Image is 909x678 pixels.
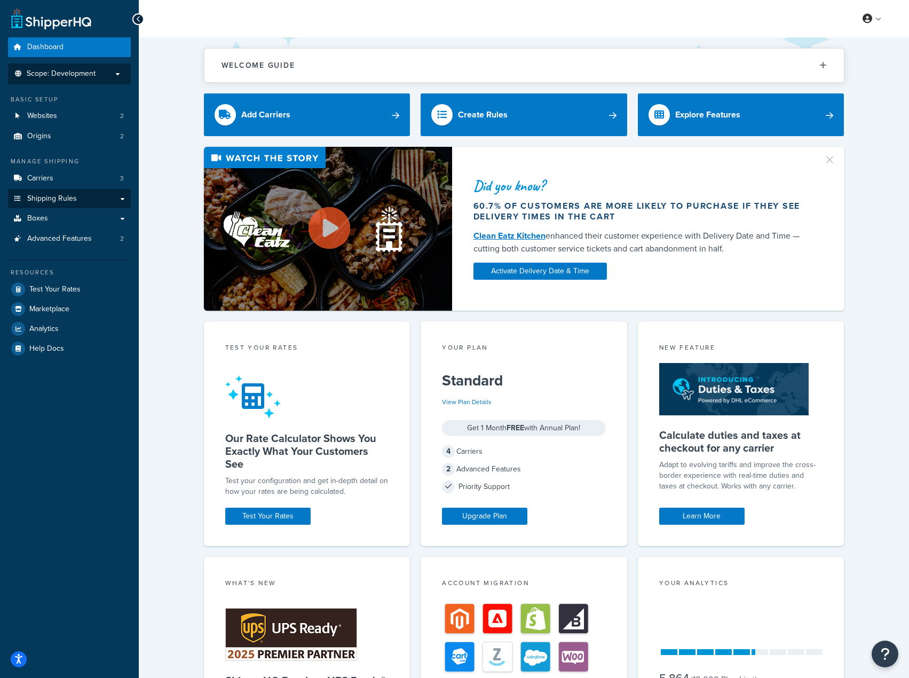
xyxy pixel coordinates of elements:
[27,234,92,243] span: Advanced Features
[8,127,131,146] li: Origins
[442,420,606,436] div: Get 1 Month with Annual Plan!
[8,169,131,188] li: Carriers
[8,95,131,104] div: Basic Setup
[204,147,452,311] img: Video thumbnail
[675,107,740,122] div: Explore Features
[8,106,131,126] a: Websites2
[442,445,455,458] span: 4
[29,325,59,334] span: Analytics
[872,641,898,667] button: Open Resource Center
[458,107,508,122] div: Create Rules
[225,343,389,355] div: Test your rates
[225,476,389,497] div: Test your configuration and get in-depth detail on how your rates are being calculated.
[8,106,131,126] li: Websites
[442,397,492,407] a: View Plan Details
[8,229,131,249] a: Advanced Features2
[27,69,96,78] span: Scope: Development
[442,343,606,355] div: Your Plan
[27,132,51,141] span: Origins
[8,37,131,57] a: Dashboard
[473,230,811,255] div: enhanced their customer experience with Delivery Date and Time — cutting both customer service ti...
[8,127,131,146] a: Origins2
[442,479,606,494] div: Priority Support
[120,174,124,183] span: 3
[29,285,81,294] span: Test Your Rates
[225,432,389,470] h5: Our Rate Calculator Shows You Exactly What Your Customers See
[442,372,606,389] h5: Standard
[8,229,131,249] li: Advanced Features
[473,178,811,193] div: Did you know?
[659,429,823,454] h5: Calculate duties and taxes at checkout for any carrier
[27,43,64,52] span: Dashboard
[29,344,64,353] span: Help Docs
[29,305,69,314] span: Marketplace
[225,508,311,525] a: Test Your Rates
[222,61,295,69] h2: Welcome Guide
[473,230,546,242] a: Clean Eatz Kitchen
[507,422,524,433] strong: FREE
[442,508,527,525] a: Upgrade Plan
[442,462,606,477] div: Advanced Features
[638,93,844,136] a: Explore Features
[8,209,131,228] a: Boxes
[241,107,290,122] div: Add Carriers
[27,214,48,223] span: Boxes
[473,263,607,280] a: Activate Delivery Date & Time
[442,578,606,590] div: Account Migration
[659,578,823,590] div: Your Analytics
[421,93,627,136] a: Create Rules
[120,234,124,243] span: 2
[120,132,124,141] span: 2
[659,343,823,355] div: New Feature
[27,112,57,121] span: Websites
[8,339,131,358] a: Help Docs
[225,578,389,590] div: What's New
[120,112,124,121] span: 2
[442,444,606,459] div: Carriers
[473,201,811,222] div: 60.7% of customers are more likely to purchase if they see delivery times in the cart
[659,460,823,492] p: Adapt to evolving tariffs and improve the cross-border experience with real-time duties and taxes...
[27,174,53,183] span: Carriers
[8,189,131,209] a: Shipping Rules
[659,508,745,525] a: Learn More
[27,194,77,203] span: Shipping Rules
[8,299,131,319] a: Marketplace
[8,157,131,166] div: Manage Shipping
[442,463,455,476] span: 2
[204,49,844,82] button: Welcome Guide
[8,268,131,277] div: Resources
[8,280,131,299] a: Test Your Rates
[204,93,410,136] a: Add Carriers
[8,319,131,338] a: Analytics
[8,169,131,188] a: Carriers3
